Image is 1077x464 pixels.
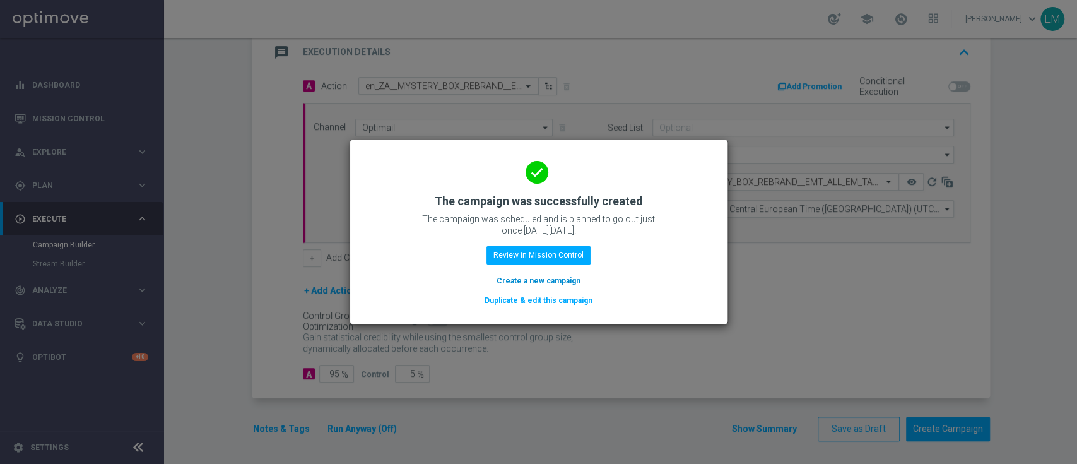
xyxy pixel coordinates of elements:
[486,246,591,264] button: Review in Mission Control
[495,274,582,288] button: Create a new campaign
[526,161,548,184] i: done
[435,194,643,209] h2: The campaign was successfully created
[413,213,665,236] p: The campaign was scheduled and is planned to go out just once [DATE][DATE].
[483,294,594,307] button: Duplicate & edit this campaign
